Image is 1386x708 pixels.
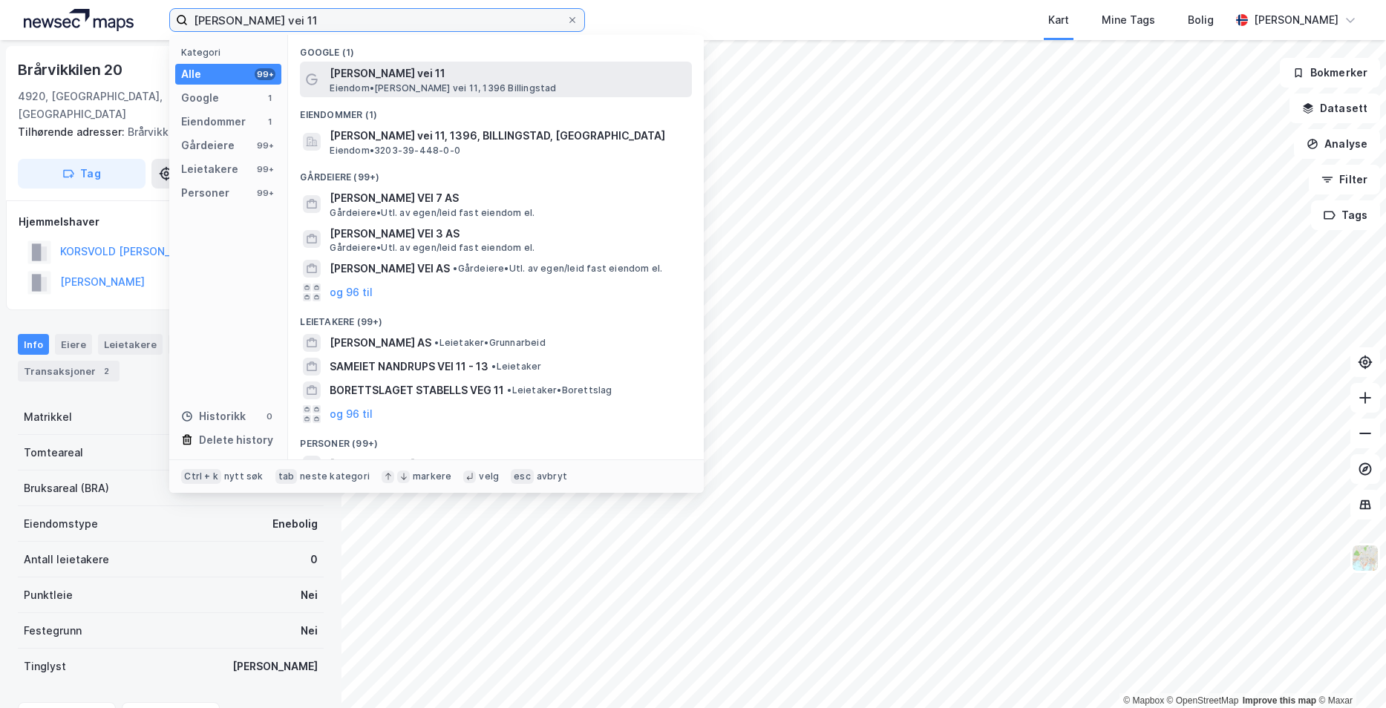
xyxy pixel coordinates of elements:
span: Eiendom • 3203-39-448-0-0 [330,145,460,157]
div: Kontrollprogram for chat [1312,637,1386,708]
div: Enebolig [272,515,318,533]
div: Matrikkel [24,408,72,426]
span: Eiendom • [PERSON_NAME] vei 11, 1396 Billingstad [330,82,556,94]
div: Brårvikkilen 20 [18,58,125,82]
div: 1 [264,116,275,128]
span: Leietaker [491,361,541,373]
div: Hjemmelshaver [19,213,323,231]
span: Leietaker • Borettslag [507,384,612,396]
div: Bruksareal (BRA) [24,479,109,497]
button: Analyse [1294,129,1380,159]
div: Punktleie [24,586,73,604]
div: neste kategori [300,471,370,482]
div: Festegrunn [24,622,82,640]
div: Nei [301,586,318,604]
span: • [491,361,496,372]
div: Datasett [169,334,224,355]
div: Gårdeiere [181,137,235,154]
div: [PERSON_NAME] [1254,11,1338,29]
span: [PERSON_NAME] VEI AS [330,260,450,278]
span: [PERSON_NAME] [330,456,415,473]
div: Eiendommer [181,113,246,131]
div: Leietakere [98,334,163,355]
input: Søk på adresse, matrikkel, gårdeiere, leietakere eller personer [188,9,566,31]
span: • [453,263,457,274]
div: 2 [99,364,114,378]
span: Gårdeiere • Utl. av egen/leid fast eiendom el. [453,263,662,275]
span: SAMEIET NANDRUPS VEI 11 - 13 [330,358,488,376]
span: Person • [DATE] [418,459,491,471]
span: • [418,459,422,470]
span: Tilhørende adresser: [18,125,128,138]
a: OpenStreetMap [1167,695,1239,706]
div: Info [18,334,49,355]
div: 0 [264,410,275,422]
div: 4920, [GEOGRAPHIC_DATA], [GEOGRAPHIC_DATA] [18,88,251,123]
button: Filter [1309,165,1380,194]
button: Datasett [1289,94,1380,123]
div: Leietakere (99+) [288,304,704,331]
div: Historikk [181,407,246,425]
div: Personer [181,184,229,202]
div: Google [181,89,219,107]
img: Z [1351,544,1379,572]
span: [PERSON_NAME] vei 11, 1396, BILLINGSTAD, [GEOGRAPHIC_DATA] [330,127,686,145]
div: Kategori [181,47,281,58]
span: • [507,384,511,396]
span: Leietaker • Grunnarbeid [434,337,545,349]
div: Eiere [55,334,92,355]
div: Tomteareal [24,444,83,462]
div: Alle [181,65,201,83]
span: Gårdeiere • Utl. av egen/leid fast eiendom el. [330,242,535,254]
div: esc [511,469,534,484]
div: Brårvikkilen 18 [18,123,312,141]
span: [PERSON_NAME] VEI 3 AS [330,225,686,243]
img: logo.a4113a55bc3d86da70a041830d287a7e.svg [24,9,134,31]
a: Improve this map [1243,695,1316,706]
div: Ctrl + k [181,469,221,484]
div: Mine Tags [1102,11,1155,29]
iframe: Chat Widget [1312,637,1386,708]
span: Gårdeiere • Utl. av egen/leid fast eiendom el. [330,207,535,219]
div: avbryt [537,471,567,482]
div: 99+ [255,187,275,199]
div: 99+ [255,163,275,175]
div: Google (1) [288,35,704,62]
div: Delete history [199,431,273,449]
div: nytt søk [224,471,264,482]
button: Tags [1311,200,1380,230]
div: Tinglyst [24,658,66,675]
div: Gårdeiere (99+) [288,160,704,186]
div: Bolig [1188,11,1214,29]
div: Eiendomstype [24,515,98,533]
div: 99+ [255,140,275,151]
div: Nei [301,622,318,640]
button: og 96 til [330,283,373,301]
div: Kart [1048,11,1069,29]
span: [PERSON_NAME] vei 11 [330,65,686,82]
div: 1 [264,92,275,104]
div: Personer (99+) [288,426,704,453]
div: 0 [310,551,318,568]
div: Antall leietakere [24,551,109,568]
div: Leietakere [181,160,238,178]
span: BORETTSLAGET STABELLS VEG 11 [330,381,504,399]
span: [PERSON_NAME] VEI 7 AS [330,189,686,207]
div: 99+ [255,68,275,80]
div: tab [275,469,298,484]
div: Transaksjoner [18,361,120,381]
div: [PERSON_NAME] [232,658,318,675]
button: Tag [18,159,146,189]
div: Eiendommer (1) [288,97,704,124]
div: markere [413,471,451,482]
button: Bokmerker [1280,58,1380,88]
div: velg [479,471,499,482]
button: og 96 til [330,405,373,423]
span: • [434,337,439,348]
a: Mapbox [1123,695,1164,706]
span: [PERSON_NAME] AS [330,334,431,352]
